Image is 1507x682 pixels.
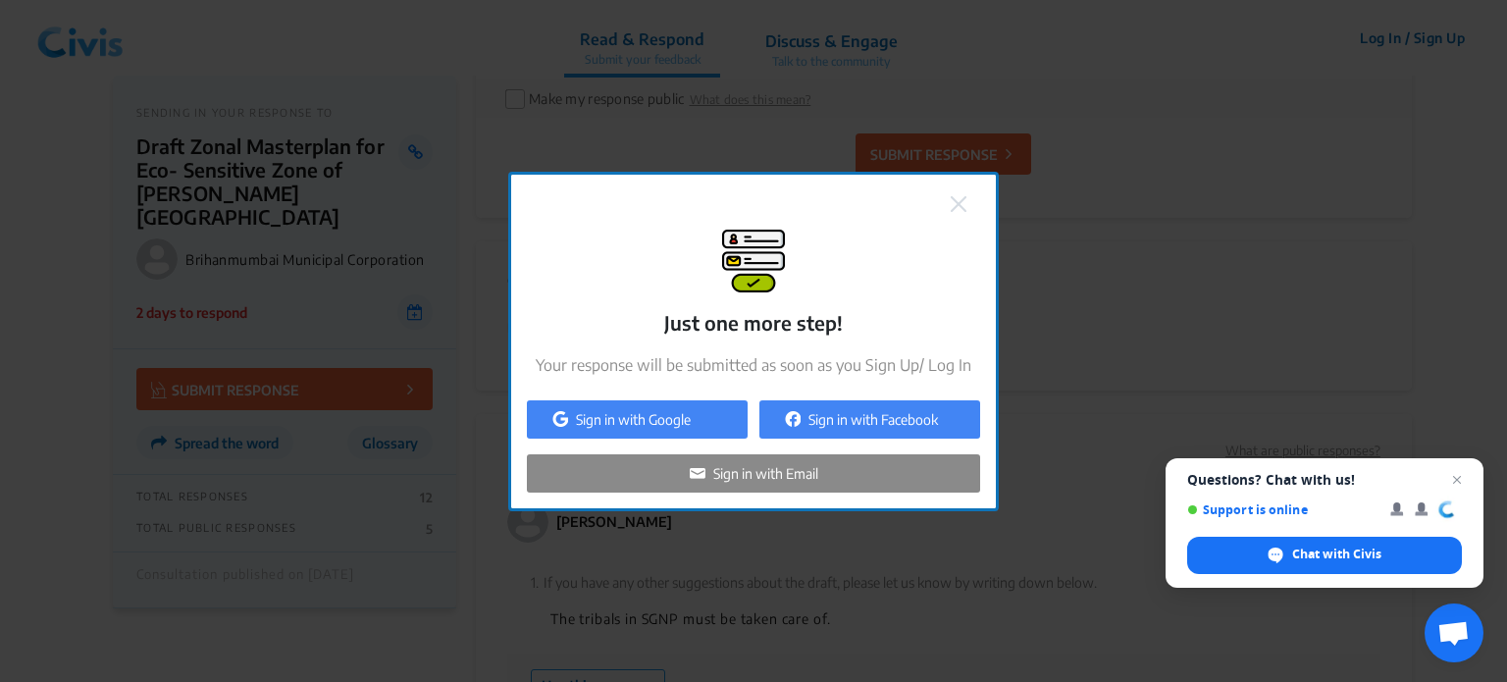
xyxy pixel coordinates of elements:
[576,409,691,430] p: Sign in with Google
[1292,546,1381,563] span: Chat with Civis
[713,463,818,484] p: Sign in with Email
[664,308,843,338] p: Just one more step!
[1425,603,1483,662] div: Open chat
[808,409,938,430] p: Sign in with Facebook
[536,353,971,377] p: Your response will be submitted as soon as you Sign Up/ Log In
[1187,537,1462,574] div: Chat with Civis
[1187,472,1462,488] span: Questions? Chat with us!
[690,465,705,481] img: auth-email.png
[1445,468,1469,492] span: Close chat
[951,196,966,212] img: close.png
[1187,502,1377,517] span: Support is online
[785,411,801,427] img: auth-fb.png
[552,411,568,427] img: auth-google.png
[722,230,785,292] img: signup-modal.png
